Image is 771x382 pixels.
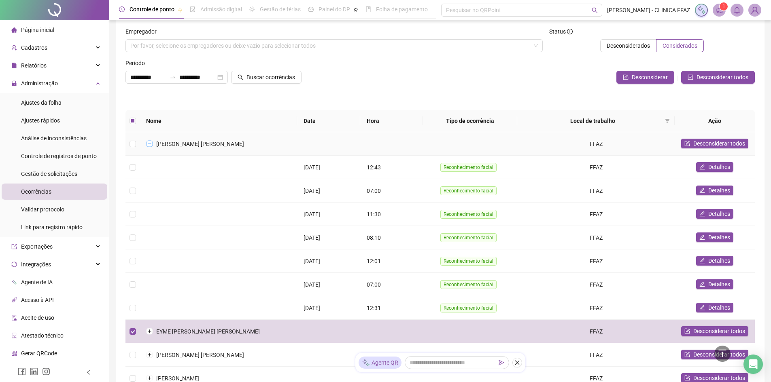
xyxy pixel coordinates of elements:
td: EYME [PERSON_NAME] [PERSON_NAME] [140,320,297,343]
th: Hora [360,110,423,132]
span: Detalhes [708,256,730,265]
span: Admissão digital [200,6,242,13]
div: [DATE] [304,280,354,289]
td: FFAZ [517,226,675,249]
span: Cadastros [21,44,47,51]
span: Desconsiderar todos [693,327,745,336]
span: Detalhes [708,303,730,312]
span: export [11,244,17,249]
div: 07:00 [367,280,417,289]
div: 12:01 [367,257,417,266]
span: Detalhes [708,233,730,242]
span: Detalhes [708,280,730,289]
div: [DATE] [304,210,354,219]
th: Nome [140,110,297,132]
td: [PERSON_NAME] [PERSON_NAME] [140,132,297,156]
span: home [11,27,17,33]
span: vertical-align-top [718,348,727,358]
span: search [592,7,598,13]
sup: 1 [720,2,728,11]
td: FFAZ [517,320,675,343]
span: Reconhecimento facial [440,233,497,242]
td: FFAZ [517,203,675,226]
img: sparkle-icon.fc2bf0ac1784a2077858766a79e2daf3.svg [362,359,370,367]
span: linkedin [30,367,38,376]
span: edit [699,234,705,240]
span: edit [699,281,705,287]
div: [DATE] [304,233,354,242]
span: Status [549,27,573,36]
td: [PERSON_NAME] [PERSON_NAME] [140,343,297,367]
td: FFAZ [517,343,675,367]
span: Reconhecimento facial [440,304,497,312]
span: Administração [21,80,58,87]
div: [DATE] [304,304,354,312]
button: Detalhes [696,279,733,289]
span: Reconhecimento facial [440,210,497,219]
div: 12:31 [367,304,417,312]
span: close [514,360,520,365]
span: Análise de inconsistências [21,135,87,141]
span: Desconsiderados [607,42,650,49]
th: Data [297,110,360,132]
button: Expandir linha [147,375,153,382]
span: clock-circle [119,6,125,12]
th: Tipo de ocorrência [423,110,517,132]
span: instagram [42,367,50,376]
span: audit [11,315,17,321]
span: Página inicial [21,27,54,33]
span: Validar protocolo [21,206,64,213]
button: Detalhes [696,232,733,242]
span: file-done [190,6,195,12]
span: user-add [11,45,17,51]
span: edit [699,305,705,310]
span: qrcode [11,350,17,356]
span: form [684,328,690,334]
span: api [11,297,17,303]
span: Aceite de uso [21,314,54,321]
td: FFAZ [517,132,675,156]
span: to [170,74,176,80]
button: Colapsar linha [147,141,153,147]
td: FFAZ [517,156,675,179]
span: edit [699,258,705,264]
span: Relatórios [21,62,47,69]
span: form [684,352,690,357]
td: FFAZ [517,249,675,273]
img: sparkle-icon.fc2bf0ac1784a2077858766a79e2daf3.svg [697,6,706,15]
div: Open Intercom Messenger [743,355,763,374]
span: Detalhes [708,209,730,218]
button: Desconsiderar [616,71,674,84]
span: Ocorrências [21,188,51,195]
span: Folha de pagamento [376,6,428,13]
td: FFAZ [517,179,675,203]
button: Desconsiderar todos [681,326,748,336]
div: [DATE] [304,163,354,172]
label: Empregador [125,27,162,36]
label: Período [125,59,150,68]
div: Ação [681,116,748,125]
td: FFAZ [517,273,675,296]
div: 12:43 [367,163,417,172]
span: Link para registro rápido [21,224,83,230]
span: Desconsiderar [632,73,668,82]
span: edit [699,188,705,193]
div: Agente QR [359,357,401,369]
button: Detalhes [696,162,733,172]
span: pushpin [178,7,183,12]
span: Reconhecimento facial [440,163,497,172]
span: sun [249,6,255,12]
span: Reconhecimento facial [440,280,497,289]
button: Expandir linha [147,328,153,335]
span: Desconsiderar todos [693,139,745,148]
button: Desconsiderar todos [681,350,748,359]
span: dashboard [308,6,314,12]
span: search [238,74,243,80]
span: facebook [18,367,26,376]
button: Buscar ocorrências [231,71,302,84]
span: sync [11,262,17,267]
button: Expandir linha [147,352,153,358]
span: Painel do DP [319,6,350,13]
span: filter [665,118,670,123]
span: form [684,375,690,381]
